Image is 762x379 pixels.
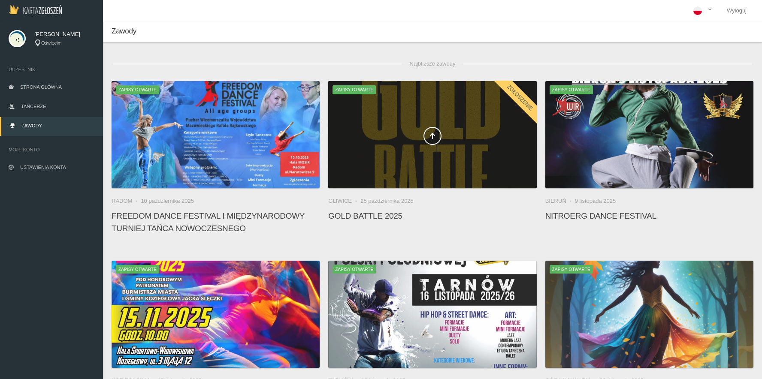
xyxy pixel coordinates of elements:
a: XIX Ogólnopolski Turniej Taneczny "Taneczne Pejzaże"Zapisy otwarte [545,261,753,368]
img: FREEDOM DANCE FESTIVAL I Międzynarodowy Turniej Tańca Nowoczesnego [112,81,320,188]
img: II Dance Challenge Cup KOZIEGŁOWY [112,261,320,368]
span: Moje konto [9,145,94,154]
img: NitroErg Dance Festival [545,81,753,188]
img: Logo [9,5,62,14]
h4: NitroErg Dance Festival [545,210,753,222]
a: Liga Mistrzów Polski PołudniowejZapisy otwarte [328,261,536,368]
span: Zawody [112,27,136,35]
span: Zapisy otwarte [333,85,376,94]
span: Zapisy otwarte [550,265,593,274]
span: Ustawienia konta [20,165,66,170]
li: Bieruń [545,197,575,205]
span: Najbliższe zawody [403,55,463,72]
span: Strona główna [20,84,62,90]
li: Gliwice [328,197,360,205]
img: Liga Mistrzów Polski Południowej [328,261,536,368]
h4: Gold Battle 2025 [328,210,536,222]
img: svg [9,30,26,47]
li: 9 listopada 2025 [575,197,616,205]
img: XIX Ogólnopolski Turniej Taneczny "Taneczne Pejzaże" [545,261,753,368]
a: FREEDOM DANCE FESTIVAL I Międzynarodowy Turniej Tańca NowoczesnegoZapisy otwarte [112,81,320,188]
span: Zapisy otwarte [333,265,376,274]
a: NitroErg Dance FestivalZapisy otwarte [545,81,753,188]
span: Tancerze [21,104,46,109]
div: Oświęcim [34,39,94,47]
span: Zapisy otwarte [550,85,593,94]
li: Radom [112,197,141,205]
div: Zgłoszenie [493,71,547,125]
span: Uczestnik [9,65,94,74]
span: Zawody [21,123,42,128]
a: Gold Battle 2025Zapisy otwarteZgłoszenie [328,81,536,188]
span: [PERSON_NAME] [34,30,94,39]
li: 10 października 2025 [141,197,194,205]
span: Zapisy otwarte [116,85,159,94]
h4: FREEDOM DANCE FESTIVAL I Międzynarodowy Turniej Tańca Nowoczesnego [112,210,320,235]
li: 25 października 2025 [360,197,414,205]
span: Zapisy otwarte [116,265,159,274]
a: II Dance Challenge Cup KOZIEGŁOWYZapisy otwarte [112,261,320,368]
